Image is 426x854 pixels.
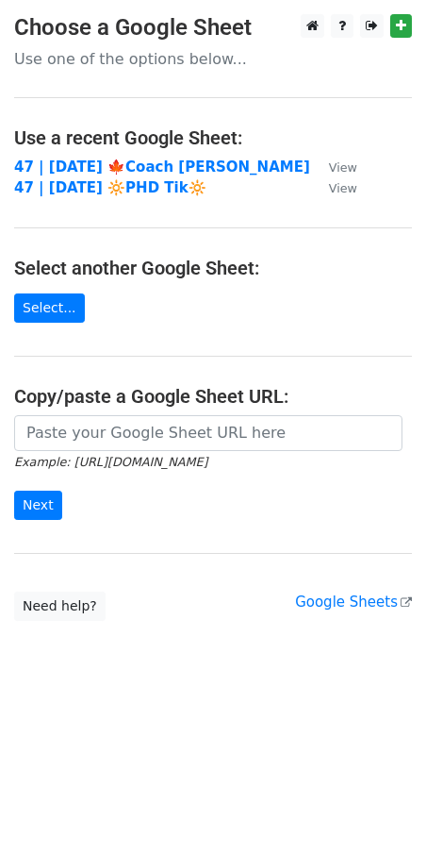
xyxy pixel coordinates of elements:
[14,49,412,69] p: Use one of the options below...
[14,14,412,42] h3: Choose a Google Sheet
[329,160,357,175] small: View
[310,159,357,176] a: View
[14,592,106,621] a: Need help?
[14,257,412,279] h4: Select another Google Sheet:
[14,293,85,323] a: Select...
[14,179,206,196] a: 47 | [DATE] 🔆PHD Tik🔆
[295,594,412,611] a: Google Sheets
[14,385,412,408] h4: Copy/paste a Google Sheet URL:
[14,159,310,176] a: 47 | [DATE] 🍁Coach [PERSON_NAME]
[329,181,357,195] small: View
[14,126,412,149] h4: Use a recent Google Sheet:
[310,179,357,196] a: View
[14,455,207,469] small: Example: [URL][DOMAIN_NAME]
[14,415,402,451] input: Paste your Google Sheet URL here
[14,491,62,520] input: Next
